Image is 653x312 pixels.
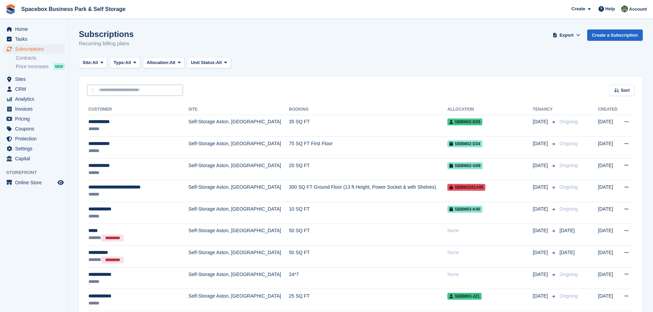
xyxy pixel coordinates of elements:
[15,144,56,153] span: Settings
[559,184,578,190] span: Ongoing
[79,57,107,68] button: Site: All
[533,292,549,300] span: [DATE]
[447,271,533,278] div: None
[447,227,533,234] div: None
[447,184,485,191] span: SBBM3201A05
[629,6,647,13] span: Account
[598,158,619,180] td: [DATE]
[189,104,289,115] th: Site
[189,137,289,159] td: Self-Storage Aston, [GEOGRAPHIC_DATA]
[559,32,573,39] span: Export
[447,118,482,125] span: SBBM02-D29
[447,249,533,256] div: None
[533,184,549,191] span: [DATE]
[289,115,447,137] td: 35 SQ FT
[143,57,185,68] button: Allocation: All
[16,63,65,70] a: Price increases NEW
[3,178,65,187] a: menu
[598,115,619,137] td: [DATE]
[147,59,170,66] span: Allocation:
[187,57,231,68] button: Unit Status: All
[621,87,630,94] span: Sort
[533,227,549,234] span: [DATE]
[559,141,578,146] span: Ongoing
[83,59,92,66] span: Site:
[3,124,65,134] a: menu
[3,104,65,114] a: menu
[559,206,578,212] span: Ongoing
[189,180,289,202] td: Self-Storage Aston, [GEOGRAPHIC_DATA]
[189,115,289,137] td: Self-Storage Aston, [GEOGRAPHIC_DATA]
[533,249,549,256] span: [DATE]
[598,137,619,159] td: [DATE]
[571,5,585,12] span: Create
[447,293,482,300] span: SBBM03-J21
[559,163,578,168] span: Ongoing
[587,29,643,41] a: Create a Subscription
[79,29,134,39] h1: Subscriptions
[289,104,447,115] th: Booking
[6,169,68,176] span: Storefront
[110,57,140,68] button: Type: All
[533,140,549,147] span: [DATE]
[533,118,549,125] span: [DATE]
[533,162,549,169] span: [DATE]
[15,104,56,114] span: Invoices
[3,24,65,34] a: menu
[57,178,65,187] a: Preview store
[598,180,619,202] td: [DATE]
[598,202,619,224] td: [DATE]
[3,84,65,94] a: menu
[15,154,56,163] span: Capital
[53,63,65,70] div: NEW
[92,59,98,66] span: All
[3,94,65,104] a: menu
[289,137,447,159] td: 75 SQ FT First Floor
[289,180,447,202] td: 300 SQ FT Ground Floor (13 ft Height, Power Socket & with Shelves)
[605,5,615,12] span: Help
[447,162,482,169] span: SBBM02-G09
[447,140,482,147] span: SBBM02-D34
[559,228,575,233] span: [DATE]
[15,44,56,54] span: Subscriptions
[447,206,482,213] span: SBBM03-K40
[87,104,189,115] th: Customer
[559,272,578,277] span: Ongoing
[598,267,619,289] td: [DATE]
[447,104,533,115] th: Allocation
[3,34,65,44] a: menu
[3,114,65,124] a: menu
[15,24,56,34] span: Home
[191,59,216,66] span: Unit Status:
[125,59,131,66] span: All
[189,158,289,180] td: Self-Storage Aston, [GEOGRAPHIC_DATA]
[15,124,56,134] span: Coupons
[189,246,289,267] td: Self-Storage Aston, [GEOGRAPHIC_DATA]
[552,29,582,41] button: Export
[533,205,549,213] span: [DATE]
[216,59,222,66] span: All
[598,104,619,115] th: Created
[598,289,619,311] td: [DATE]
[3,134,65,143] a: menu
[533,271,549,278] span: [DATE]
[15,178,56,187] span: Online Store
[15,114,56,124] span: Pricing
[289,246,447,267] td: 50 SQ FT
[5,4,16,14] img: stora-icon-8386f47178a22dfd0bd8f6a31ec36ba5ce8667c1dd55bd0f319d3a0aa187defe.svg
[598,246,619,267] td: [DATE]
[598,224,619,246] td: [DATE]
[289,224,447,246] td: 50 SQ FT
[189,224,289,246] td: Self-Storage Aston, [GEOGRAPHIC_DATA]
[15,74,56,84] span: Sites
[559,119,578,124] span: Ongoing
[19,3,128,15] a: Spacebox Business Park & Self Storage
[15,34,56,44] span: Tasks
[189,202,289,224] td: Self-Storage Aston, [GEOGRAPHIC_DATA]
[3,44,65,54] a: menu
[559,293,578,299] span: Ongoing
[15,94,56,104] span: Analytics
[16,63,49,70] span: Price increases
[559,250,575,255] span: [DATE]
[15,134,56,143] span: Protection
